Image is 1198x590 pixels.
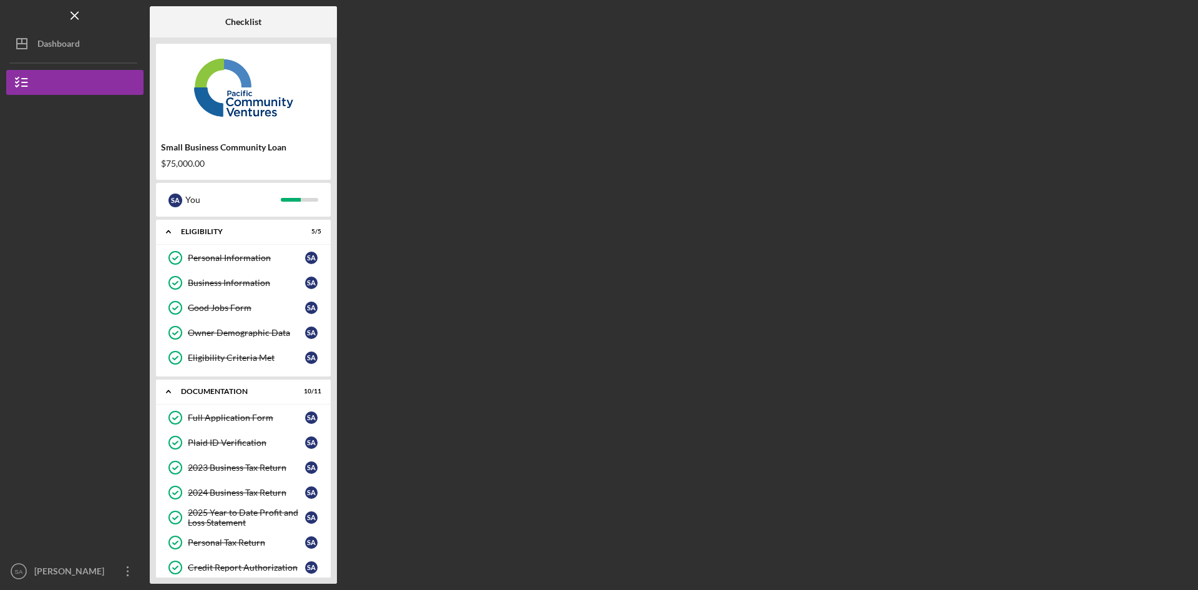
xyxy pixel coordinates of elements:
[188,253,305,263] div: Personal Information
[31,559,112,587] div: [PERSON_NAME]
[305,486,318,499] div: S A
[162,295,324,320] a: Good Jobs FormSA
[188,488,305,498] div: 2024 Business Tax Return
[161,142,326,152] div: Small Business Community Loan
[188,278,305,288] div: Business Information
[6,31,144,56] button: Dashboard
[305,536,318,549] div: S A
[188,563,305,573] div: Credit Report Authorization
[305,411,318,424] div: S A
[305,511,318,524] div: S A
[305,302,318,314] div: S A
[188,413,305,423] div: Full Application Form
[162,320,324,345] a: Owner Demographic DataSA
[305,252,318,264] div: S A
[162,345,324,370] a: Eligibility Criteria MetSA
[305,277,318,289] div: S A
[305,436,318,449] div: S A
[225,17,261,27] b: Checklist
[188,438,305,448] div: Plaid ID Verification
[188,508,305,528] div: 2025 Year to Date Profit and Loss Statement
[162,405,324,430] a: Full Application FormSA
[161,159,326,169] div: $75,000.00
[15,568,23,575] text: SA
[181,228,290,235] div: Eligibility
[168,194,182,207] div: S A
[188,538,305,548] div: Personal Tax Return
[305,352,318,364] div: S A
[188,303,305,313] div: Good Jobs Form
[162,430,324,455] a: Plaid ID VerificationSA
[156,50,331,125] img: Product logo
[305,461,318,474] div: S A
[299,388,321,395] div: 10 / 11
[305,561,318,574] div: S A
[162,555,324,580] a: Credit Report AuthorizationSA
[188,463,305,473] div: 2023 Business Tax Return
[162,530,324,555] a: Personal Tax ReturnSA
[181,388,290,395] div: Documentation
[299,228,321,235] div: 5 / 5
[162,270,324,295] a: Business InformationSA
[162,245,324,270] a: Personal InformationSA
[37,31,80,59] div: Dashboard
[6,559,144,584] button: SA[PERSON_NAME]
[188,353,305,363] div: Eligibility Criteria Met
[305,327,318,339] div: S A
[162,455,324,480] a: 2023 Business Tax ReturnSA
[162,480,324,505] a: 2024 Business Tax ReturnSA
[162,505,324,530] a: 2025 Year to Date Profit and Loss StatementSA
[185,189,281,210] div: You
[188,328,305,338] div: Owner Demographic Data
